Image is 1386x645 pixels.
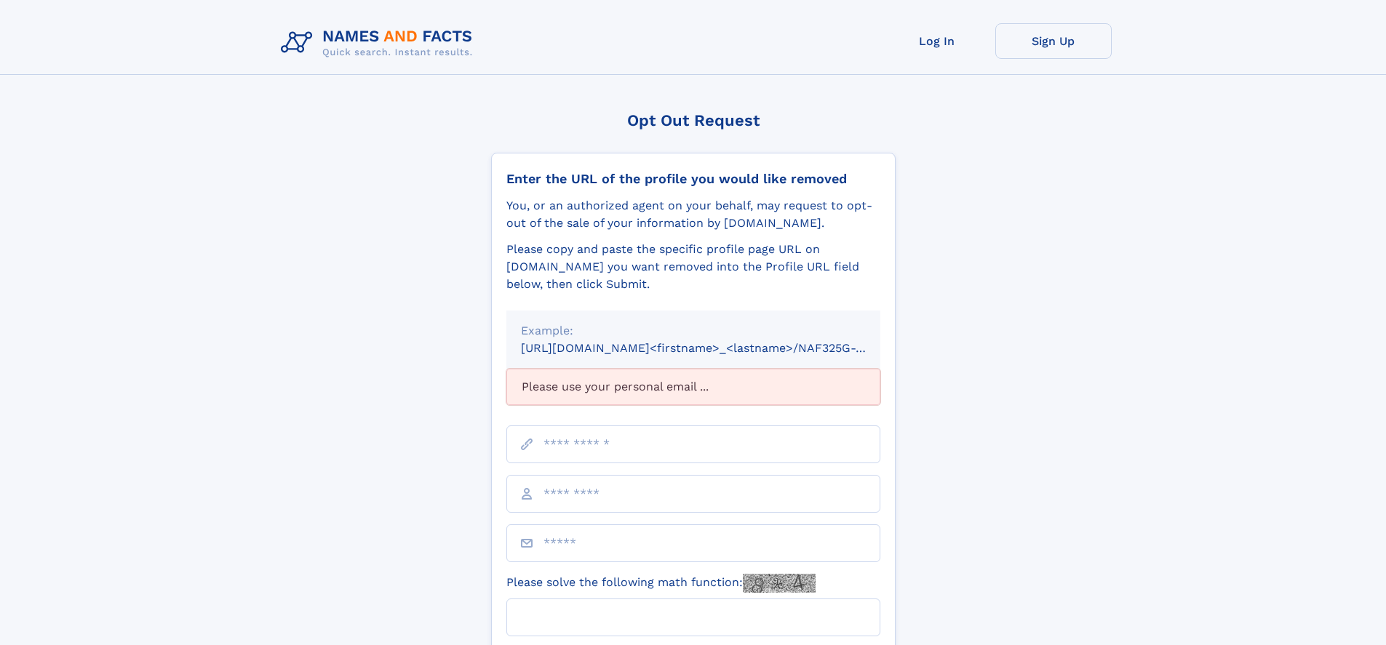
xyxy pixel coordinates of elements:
a: Log In [879,23,995,59]
div: You, or an authorized agent on your behalf, may request to opt-out of the sale of your informatio... [506,197,880,232]
small: [URL][DOMAIN_NAME]<firstname>_<lastname>/NAF325G-xxxxxxxx [521,341,908,355]
div: Please copy and paste the specific profile page URL on [DOMAIN_NAME] you want removed into the Pr... [506,241,880,293]
img: Logo Names and Facts [275,23,485,63]
div: Enter the URL of the profile you would like removed [506,171,880,187]
div: Example: [521,322,866,340]
div: Please use your personal email ... [506,369,880,405]
div: Opt Out Request [491,111,896,129]
label: Please solve the following math function: [506,574,816,593]
a: Sign Up [995,23,1112,59]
